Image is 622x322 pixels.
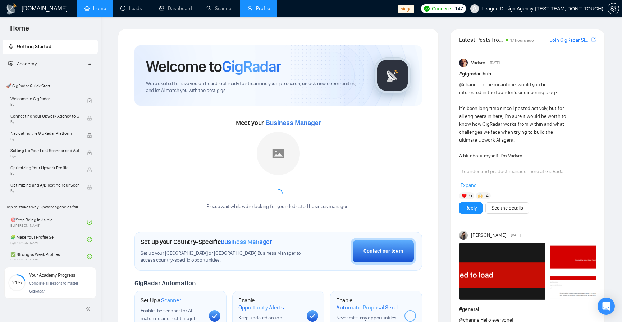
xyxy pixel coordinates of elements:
div: Contact our team [363,247,403,255]
img: logo [6,3,17,15]
span: [DATE] [511,232,521,239]
span: Connecting Your Upwork Agency to GigRadar [10,112,79,120]
span: fund-projection-screen [8,61,13,66]
span: check-circle [87,220,92,225]
span: By - [10,137,79,141]
span: lock [87,150,92,155]
li: Getting Started [3,40,98,54]
span: user [472,6,477,11]
span: Setting Up Your First Scanner and Auto-Bidder [10,147,79,154]
span: lock [87,167,92,172]
a: homeHome [84,5,106,11]
div: Please wait while we're looking for your dedicated business manager... [202,203,354,210]
button: Reply [459,202,483,214]
a: Join GigRadar Slack Community [550,36,590,44]
img: Mariia Heshka [459,231,468,240]
button: See the details [485,202,529,214]
img: F09H8D2MRBR-Screenshot%202025-09-29%20at%2014.54.13.png [459,243,545,300]
div: in the meantime, would you be interested in the founder’s engineering blog? It’s been long time s... [459,81,568,294]
a: dashboardDashboard [159,5,192,11]
a: 🧩 Make Your Profile SellBy[PERSON_NAME] [10,231,87,247]
img: 🙌 [478,193,483,198]
span: [DATE] [490,60,500,66]
a: ✅ Strong vs Weak ProfilesBy[PERSON_NAME] [10,249,87,264]
span: 6 [469,192,472,199]
span: We're excited to have you on board. Get ready to streamline your job search, unlock new opportuni... [146,80,363,94]
span: check-circle [87,237,92,242]
span: Vadym [471,59,485,67]
span: 17 hours ago [510,38,534,43]
span: export [591,37,596,42]
span: Navigating the GigRadar Platform [10,130,79,137]
span: Set up your [GEOGRAPHIC_DATA] or [GEOGRAPHIC_DATA] Business Manager to access country-specific op... [141,250,306,264]
span: Complete all lessons to master GigRadar. [29,281,78,293]
span: Optimizing Your Upwork Profile [10,164,79,171]
span: lock [87,185,92,190]
span: Home [4,23,35,38]
span: Business Manager [265,119,321,126]
a: Reply [465,204,477,212]
span: By - [10,189,79,193]
span: By - [10,120,79,124]
span: GigRadar [222,57,281,76]
span: @channel [459,82,480,88]
h1: Set up your Country-Specific [141,238,272,246]
span: Never miss any opportunities. [336,315,397,321]
span: rocket [8,44,13,49]
h1: Set Up a [141,297,181,304]
img: Vadym [459,59,468,67]
button: Contact our team [351,238,416,264]
a: 🎯Stop Being InvisibleBy[PERSON_NAME] [10,214,87,230]
a: userProfile [247,5,270,11]
span: check-circle [87,98,92,103]
span: 🚀 GigRadar Quick Start [3,79,97,93]
img: upwork-logo.png [424,6,430,11]
span: Academy [17,61,37,67]
img: gigradar-logo.png [375,57,411,93]
span: GigRadar Automation [134,279,195,287]
span: loading [274,189,283,198]
span: stage [398,5,414,13]
span: Expand [461,182,477,188]
span: lock [87,116,92,121]
span: Business Manager [221,238,272,246]
a: setting [608,6,619,11]
h1: Enable [336,297,399,311]
span: By - [10,154,79,158]
span: By - [10,171,79,176]
div: Open Intercom Messenger [598,298,615,315]
span: Opportunity Alerts [238,304,284,311]
span: Scanner [161,297,181,304]
a: See the details [491,204,523,212]
span: Meet your [236,119,321,127]
span: lock [87,133,92,138]
span: Latest Posts from the GigRadar Community [459,35,504,44]
span: Optimizing and A/B Testing Your Scanner for Better Results [10,181,79,189]
span: double-left [86,305,93,312]
img: ❤️ [462,193,467,198]
span: [PERSON_NAME] [471,231,506,239]
span: Automatic Proposal Send [336,304,398,311]
span: check-circle [87,254,92,259]
span: 21% [8,280,26,285]
h1: # general [459,305,596,313]
span: Academy [8,61,37,67]
span: Getting Started [17,43,51,50]
button: setting [608,3,619,14]
span: 147 [455,5,463,13]
span: 4 [486,192,489,199]
span: Your Academy Progress [29,273,75,278]
a: messageLeads [120,5,145,11]
a: searchScanner [206,5,233,11]
img: placeholder.png [257,132,300,175]
h1: Welcome to [146,57,281,76]
a: Welcome to GigRadarBy- [10,93,87,109]
span: Top mistakes why Upwork agencies fail [3,200,97,214]
h1: # gigradar-hub [459,70,596,78]
h1: Enable [238,297,301,311]
span: Connects: [432,5,453,13]
a: export [591,36,596,43]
